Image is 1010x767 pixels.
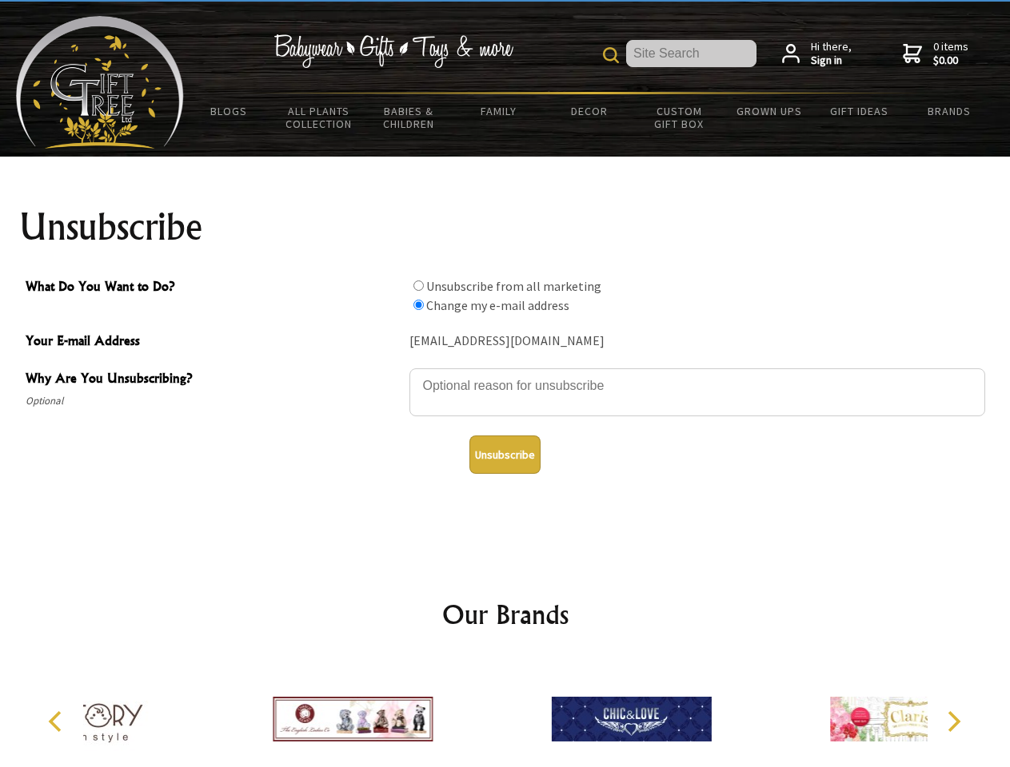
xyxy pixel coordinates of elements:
[426,278,601,294] label: Unsubscribe from all marketing
[184,94,274,128] a: BLOGS
[413,280,424,291] input: What Do You Want to Do?
[626,40,757,67] input: Site Search
[544,94,634,128] a: Decor
[413,300,424,310] input: What Do You Want to Do?
[26,276,401,300] span: What Do You Want to Do?
[454,94,545,128] a: Family
[903,40,968,68] a: 0 items$0.00
[814,94,904,128] a: Gift Ideas
[26,368,401,391] span: Why Are You Unsubscribing?
[634,94,725,141] a: Custom Gift Box
[811,54,852,68] strong: Sign in
[933,54,968,68] strong: $0.00
[724,94,814,128] a: Grown Ups
[603,47,619,63] img: product search
[40,704,75,739] button: Previous
[26,331,401,354] span: Your E-mail Address
[811,40,852,68] span: Hi there,
[364,94,454,141] a: Babies & Children
[426,297,569,313] label: Change my e-mail address
[273,34,513,68] img: Babywear - Gifts - Toys & more
[274,94,365,141] a: All Plants Collection
[409,329,985,354] div: [EMAIL_ADDRESS][DOMAIN_NAME]
[936,704,971,739] button: Next
[904,94,995,128] a: Brands
[782,40,852,68] a: Hi there,Sign in
[19,208,992,246] h1: Unsubscribe
[32,595,979,634] h2: Our Brands
[469,435,541,474] button: Unsubscribe
[26,391,401,411] span: Optional
[16,16,184,149] img: Babyware - Gifts - Toys and more...
[409,368,985,416] textarea: Why Are You Unsubscribing?
[933,39,968,68] span: 0 items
